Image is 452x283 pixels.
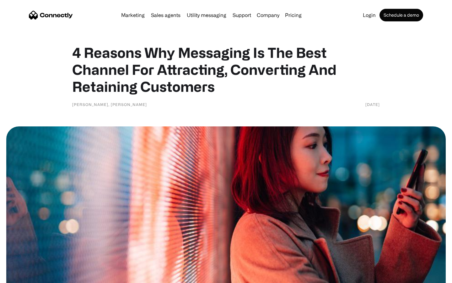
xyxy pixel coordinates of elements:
a: Sales agents [148,13,183,18]
a: Utility messaging [184,13,229,18]
a: home [29,10,73,20]
a: Login [360,13,378,18]
aside: Language selected: English [6,272,38,281]
div: [PERSON_NAME], [PERSON_NAME] [72,101,147,108]
a: Pricing [282,13,304,18]
div: Company [257,11,279,19]
div: [DATE] [365,101,380,108]
a: Schedule a demo [379,9,423,21]
h1: 4 Reasons Why Messaging Is The Best Channel For Attracting, Converting And Retaining Customers [72,44,380,95]
ul: Language list [13,272,38,281]
a: Support [230,13,254,18]
div: Company [255,11,281,19]
a: Marketing [119,13,147,18]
